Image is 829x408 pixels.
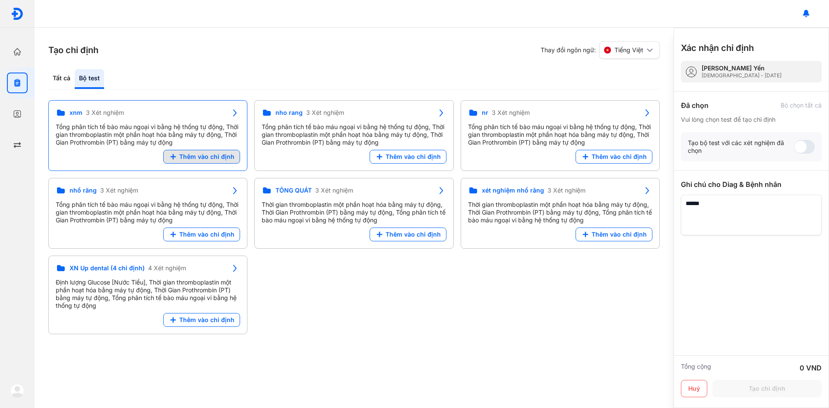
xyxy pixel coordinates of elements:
[592,231,647,238] span: Thêm vào chỉ định
[492,109,530,117] span: 3 Xét nghiệm
[576,228,652,241] button: Thêm vào chỉ định
[70,109,82,117] span: xnm
[56,201,240,224] div: Tổng phân tích tế bào máu ngoại vi bằng hệ thống tự động, Thời gian thromboplastin một phần hoạt ...
[702,72,782,79] div: [DEMOGRAPHIC_DATA] - [DATE]
[688,139,794,155] div: Tạo bộ test với các xét nghiệm đã chọn
[75,69,104,89] div: Bộ test
[163,228,240,241] button: Thêm vào chỉ định
[482,109,488,117] span: nr
[262,123,446,146] div: Tổng phân tích tế bào máu ngoại vi bằng hệ thống tự động, Thời gian thromboplastin một phần hoạt ...
[179,316,234,324] span: Thêm vào chỉ định
[541,41,660,59] div: Thay đổi ngôn ngữ:
[10,384,24,398] img: logo
[468,201,652,224] div: Thời gian thromboplastin một phần hoạt hóa bằng máy tự động, Thời Gian Prothrombin (PT) bằng máy ...
[386,153,441,161] span: Thêm vào chỉ định
[179,231,234,238] span: Thêm vào chỉ định
[681,42,754,54] h3: Xác nhận chỉ định
[306,109,344,117] span: 3 Xét nghiệm
[482,187,544,194] span: xét nghiệm nhổ răng
[681,100,709,111] div: Đã chọn
[370,228,446,241] button: Thêm vào chỉ định
[781,101,822,109] div: Bỏ chọn tất cả
[275,187,312,194] span: TỔNG QUÁT
[48,69,75,89] div: Tất cả
[262,201,446,224] div: Thời gian thromboplastin một phần hoạt hóa bằng máy tự động, Thời Gian Prothrombin (PT) bằng máy ...
[86,109,124,117] span: 3 Xét nghiệm
[56,123,240,146] div: Tổng phân tích tế bào máu ngoại vi bằng hệ thống tự động, Thời gian thromboplastin một phần hoạt ...
[163,150,240,164] button: Thêm vào chỉ định
[681,380,707,397] button: Huỷ
[681,179,822,190] div: Ghi chú cho Diag & Bệnh nhân
[386,231,441,238] span: Thêm vào chỉ định
[275,109,303,117] span: nho rang
[681,363,711,373] div: Tổng cộng
[702,64,782,72] div: [PERSON_NAME] Yến
[100,187,138,194] span: 3 Xét nghiệm
[370,150,446,164] button: Thêm vào chỉ định
[148,264,186,272] span: 4 Xét nghiệm
[11,7,24,20] img: logo
[800,363,822,373] div: 0 VND
[712,380,822,397] button: Tạo chỉ định
[547,187,585,194] span: 3 Xét nghiệm
[70,264,145,272] span: XN Up dental (4 chỉ định)
[163,313,240,327] button: Thêm vào chỉ định
[468,123,652,146] div: Tổng phân tích tế bào máu ngoại vi bằng hệ thống tự động, Thời gian thromboplastin một phần hoạt ...
[681,116,822,123] div: Vui lòng chọn test để tạo chỉ định
[56,278,240,310] div: Định lượng Glucose [Nước Tiểu], Thời gian thromboplastin một phần hoạt hóa bằng máy tự động, Thời...
[48,44,98,56] h3: Tạo chỉ định
[592,153,647,161] span: Thêm vào chỉ định
[576,150,652,164] button: Thêm vào chỉ định
[70,187,97,194] span: nhổ răng
[179,153,234,161] span: Thêm vào chỉ định
[614,46,643,54] span: Tiếng Việt
[315,187,353,194] span: 3 Xét nghiệm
